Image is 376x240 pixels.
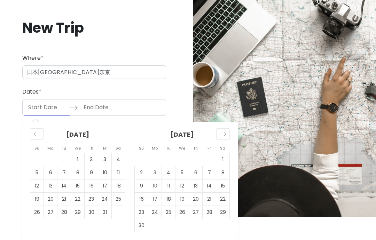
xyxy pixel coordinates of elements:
td: Choose Wednesday, November 19, 2025 as your check-in date. It’s available. [175,192,189,206]
input: Start Date [24,99,70,115]
td: Choose Wednesday, October 15, 2025 as your check-in date. It’s available. [71,179,85,192]
strong: [DATE] [66,130,89,139]
td: Choose Sunday, October 26, 2025 as your check-in date. It’s available. [30,206,44,219]
td: Choose Tuesday, November 4, 2025 as your check-in date. It’s available. [162,166,175,179]
small: Mo [152,145,158,151]
td: Choose Wednesday, October 8, 2025 as your check-in date. It’s available. [71,166,85,179]
td: Choose Sunday, November 2, 2025 as your check-in date. It’s available. [135,166,148,179]
label: Where [22,54,44,63]
h1: New Trip [22,19,166,37]
td: Choose Thursday, October 23, 2025 as your check-in date. It’s available. [85,192,98,206]
td: Choose Monday, October 20, 2025 as your check-in date. It’s available. [44,192,57,206]
td: Choose Tuesday, November 25, 2025 as your check-in date. It’s available. [162,206,175,219]
td: Choose Friday, November 28, 2025 as your check-in date. It’s available. [203,206,216,219]
td: Choose Thursday, October 30, 2025 as your check-in date. It’s available. [85,206,98,219]
td: Choose Monday, November 17, 2025 as your check-in date. It’s available. [148,192,162,206]
small: Tu [62,145,66,151]
td: Choose Wednesday, November 5, 2025 as your check-in date. It’s available. [175,166,189,179]
td: Choose Wednesday, November 26, 2025 as your check-in date. It’s available. [175,206,189,219]
td: Choose Sunday, November 9, 2025 as your check-in date. It’s available. [135,179,148,192]
td: Choose Friday, October 17, 2025 as your check-in date. It’s available. [98,179,112,192]
td: Choose Saturday, October 11, 2025 as your check-in date. It’s available. [112,166,125,179]
td: Choose Tuesday, November 11, 2025 as your check-in date. It’s available. [162,179,175,192]
small: Tu [166,145,171,151]
td: Choose Thursday, October 16, 2025 as your check-in date. It’s available. [85,179,98,192]
div: Calendar [22,122,238,240]
small: Th [89,145,93,151]
small: Mo [47,145,53,151]
small: Sa [220,145,225,151]
td: Choose Saturday, November 15, 2025 as your check-in date. It’s available. [216,179,230,192]
td: Choose Monday, October 13, 2025 as your check-in date. It’s available. [44,179,57,192]
td: Choose Friday, October 3, 2025 as your check-in date. It’s available. [98,153,112,166]
small: We [75,145,81,151]
div: Move forward to switch to the next month. [216,128,230,140]
input: End Date [80,99,125,115]
td: Choose Sunday, October 19, 2025 as your check-in date. It’s available. [30,192,44,206]
td: Choose Wednesday, October 1, 2025 as your check-in date. It’s available. [71,153,85,166]
input: City (e.g., New York) [22,65,166,79]
td: Choose Sunday, November 16, 2025 as your check-in date. It’s available. [135,192,148,206]
td: Choose Tuesday, November 18, 2025 as your check-in date. It’s available. [162,192,175,206]
td: Choose Thursday, November 6, 2025 as your check-in date. It’s available. [189,166,203,179]
td: Choose Saturday, October 4, 2025 as your check-in date. It’s available. [112,153,125,166]
small: Su [34,145,39,151]
td: Choose Monday, October 6, 2025 as your check-in date. It’s available. [44,166,57,179]
td: Choose Wednesday, November 12, 2025 as your check-in date. It’s available. [175,179,189,192]
td: Choose Tuesday, October 7, 2025 as your check-in date. It’s available. [57,166,71,179]
td: Choose Sunday, October 5, 2025 as your check-in date. It’s available. [30,166,44,179]
td: Choose Monday, November 10, 2025 as your check-in date. It’s available. [148,179,162,192]
td: Choose Sunday, October 12, 2025 as your check-in date. It’s available. [30,179,44,192]
td: Choose Sunday, November 23, 2025 as your check-in date. It’s available. [135,206,148,219]
td: Choose Thursday, November 13, 2025 as your check-in date. It’s available. [189,179,203,192]
td: Choose Tuesday, October 21, 2025 as your check-in date. It’s available. [57,192,71,206]
div: Move backward to switch to the previous month. [30,128,44,140]
td: Choose Thursday, October 9, 2025 as your check-in date. It’s available. [85,166,98,179]
td: Choose Saturday, November 29, 2025 as your check-in date. It’s available. [216,206,230,219]
td: Choose Monday, October 27, 2025 as your check-in date. It’s available. [44,206,57,219]
small: Fr [103,145,107,151]
td: Choose Wednesday, October 29, 2025 as your check-in date. It’s available. [71,206,85,219]
td: Choose Saturday, October 25, 2025 as your check-in date. It’s available. [112,192,125,206]
td: Choose Saturday, November 1, 2025 as your check-in date. It’s available. [216,153,230,166]
td: Choose Monday, November 3, 2025 as your check-in date. It’s available. [148,166,162,179]
small: We [179,145,185,151]
td: Choose Thursday, October 2, 2025 as your check-in date. It’s available. [85,153,98,166]
td: Choose Thursday, November 27, 2025 as your check-in date. It’s available. [189,206,203,219]
small: Su [139,145,144,151]
strong: [DATE] [171,130,194,139]
td: Choose Friday, October 10, 2025 as your check-in date. It’s available. [98,166,112,179]
td: Choose Friday, November 21, 2025 as your check-in date. It’s available. [203,192,216,206]
td: Choose Friday, November 14, 2025 as your check-in date. It’s available. [203,179,216,192]
td: Choose Wednesday, October 22, 2025 as your check-in date. It’s available. [71,192,85,206]
td: Choose Saturday, October 18, 2025 as your check-in date. It’s available. [112,179,125,192]
small: Th [193,145,198,151]
td: Choose Friday, November 7, 2025 as your check-in date. It’s available. [203,166,216,179]
small: Fr [207,145,211,151]
td: Choose Saturday, November 8, 2025 as your check-in date. It’s available. [216,166,230,179]
td: Choose Friday, October 24, 2025 as your check-in date. It’s available. [98,192,112,206]
label: Dates [22,87,41,96]
small: Sa [116,145,121,151]
td: Choose Monday, November 24, 2025 as your check-in date. It’s available. [148,206,162,219]
td: Choose Sunday, November 30, 2025 as your check-in date. It’s available. [135,219,148,232]
td: Choose Saturday, November 22, 2025 as your check-in date. It’s available. [216,192,230,206]
td: Choose Thursday, November 20, 2025 as your check-in date. It’s available. [189,192,203,206]
td: Choose Tuesday, October 28, 2025 as your check-in date. It’s available. [57,206,71,219]
td: Choose Friday, October 31, 2025 as your check-in date. It’s available. [98,206,112,219]
td: Choose Tuesday, October 14, 2025 as your check-in date. It’s available. [57,179,71,192]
